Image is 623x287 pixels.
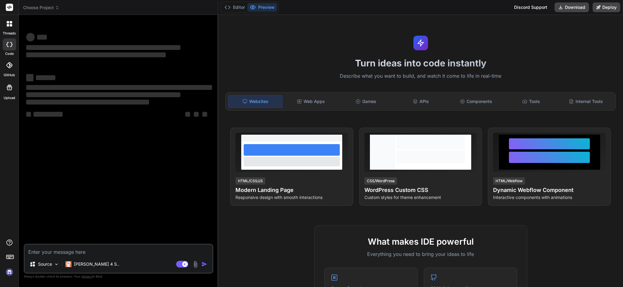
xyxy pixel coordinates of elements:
[26,85,212,90] span: ‌
[38,261,52,267] p: Source
[82,275,92,278] span: privacy
[26,45,180,50] span: ‌
[493,177,525,185] div: HTML/Webflow
[37,35,47,40] span: ‌
[192,261,199,268] img: attachment
[235,177,265,185] div: HTML/CSS/JS
[493,186,606,194] h4: Dynamic Webflow Component
[26,74,33,81] span: ‌
[26,92,180,97] span: ‌
[36,75,55,80] span: ‌
[4,267,15,277] img: signin
[222,3,247,12] button: Editor
[33,112,63,117] span: ‌
[202,112,207,117] span: ‌
[364,186,477,194] h4: WordPress Custom CSS
[364,177,397,185] div: CSS/WordPress
[26,112,31,117] span: ‌
[235,186,348,194] h4: Modern Landing Page
[339,95,393,108] div: Games
[324,250,517,258] p: Everything you need to bring your ideas to life
[54,262,59,267] img: Pick Models
[555,2,589,12] button: Download
[26,100,149,105] span: ‌
[247,3,277,12] button: Preview
[222,72,619,80] p: Describe what you want to build, and watch it come to life in real-time
[559,95,613,108] div: Internal Tools
[235,194,348,200] p: Responsive design with smooth interactions
[4,95,15,101] label: Upload
[394,95,448,108] div: APIs
[3,31,16,36] label: threads
[510,2,551,12] div: Discord Support
[26,52,166,57] span: ‌
[26,33,35,41] span: ‌
[504,95,558,108] div: Tools
[449,95,503,108] div: Components
[74,261,119,267] p: [PERSON_NAME] 4 S..
[364,194,477,200] p: Custom styles for theme enhancement
[194,112,199,117] span: ‌
[201,261,207,267] img: icon
[324,235,517,248] h2: What makes IDE powerful
[493,194,606,200] p: Interactive components with animations
[593,2,620,12] button: Deploy
[24,274,213,279] p: Always double-check its answers. Your in Bind
[23,5,59,11] span: Choose Project
[5,51,14,56] label: code
[284,95,338,108] div: Web Apps
[185,112,190,117] span: ‌
[65,261,71,267] img: Claude 4 Sonnet
[228,95,283,108] div: Websites
[222,58,619,69] h1: Turn ideas into code instantly
[4,73,15,78] label: GitHub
